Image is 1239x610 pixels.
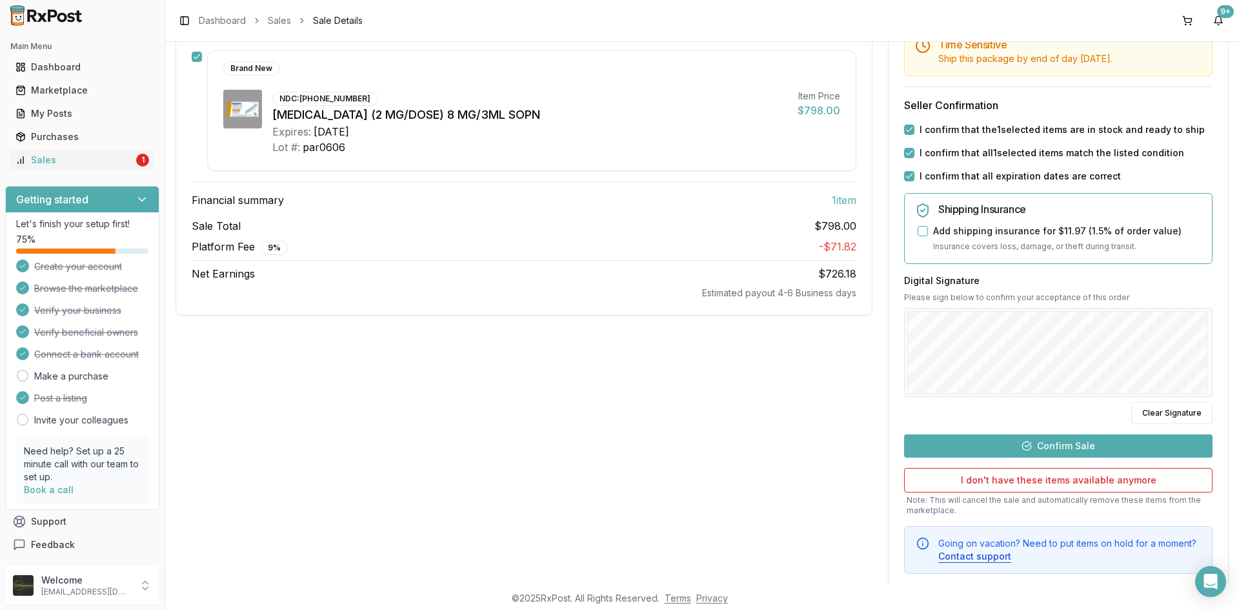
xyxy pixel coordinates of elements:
[819,240,856,253] span: - $71.82
[272,124,311,139] div: Expires:
[938,550,1011,563] button: Contact support
[34,304,121,317] span: Verify your business
[814,218,856,234] span: $798.00
[41,574,131,587] p: Welcome
[272,92,378,106] div: NDC: [PHONE_NUMBER]
[303,139,345,155] div: par0606
[10,79,154,102] a: Marketplace
[904,274,1213,287] h3: Digital Signature
[272,106,787,124] div: [MEDICAL_DATA] (2 MG/DOSE) 8 MG/3ML SOPN
[223,61,279,76] div: Brand New
[41,587,131,597] p: [EMAIL_ADDRESS][DOMAIN_NAME]
[24,445,141,483] p: Need help? Set up a 25 minute call with our team to set up.
[5,533,159,556] button: Feedback
[192,287,856,300] div: Estimated payout 4-6 Business days
[31,538,75,551] span: Feedback
[5,510,159,533] button: Support
[5,103,159,124] button: My Posts
[10,41,154,52] h2: Main Menu
[13,575,34,596] img: User avatar
[268,14,291,27] a: Sales
[10,125,154,148] a: Purchases
[192,266,255,281] span: Net Earnings
[15,154,134,167] div: Sales
[16,218,148,230] p: Let's finish your setup first!
[938,204,1202,214] h5: Shipping Insurance
[933,225,1182,238] label: Add shipping insurance for $11.97 ( 1.5 % of order value)
[10,56,154,79] a: Dashboard
[818,267,856,280] span: $726.18
[10,102,154,125] a: My Posts
[10,148,154,172] a: Sales1
[904,97,1213,113] h3: Seller Confirmation
[314,124,349,139] div: [DATE]
[199,14,363,27] nav: breadcrumb
[261,241,288,255] div: 9 %
[5,150,159,170] button: Sales1
[24,484,74,495] a: Book a call
[904,468,1213,493] button: I don't have these items available anymore
[34,348,139,361] span: Connect a bank account
[920,123,1205,136] label: I confirm that the 1 selected items are in stock and ready to ship
[1217,5,1234,18] div: 9+
[832,192,856,208] span: 1 item
[938,537,1202,563] div: Going on vacation? Need to put items on hold for a moment?
[15,61,149,74] div: Dashboard
[1131,402,1213,424] button: Clear Signature
[34,370,108,383] a: Make a purchase
[15,130,149,143] div: Purchases
[798,90,840,103] div: Item Price
[938,53,1113,64] span: Ship this package by end of day [DATE] .
[34,414,128,427] a: Invite your colleagues
[136,154,149,167] div: 1
[34,282,138,295] span: Browse the marketplace
[313,14,363,27] span: Sale Details
[15,107,149,120] div: My Posts
[34,326,138,339] span: Verify beneficial owners
[5,80,159,101] button: Marketplace
[192,218,241,234] span: Sale Total
[192,239,288,255] span: Platform Fee
[192,192,284,208] span: Financial summary
[223,90,262,128] img: Ozempic (2 MG/DOSE) 8 MG/3ML SOPN
[16,192,88,207] h3: Getting started
[15,84,149,97] div: Marketplace
[665,593,691,604] a: Terms
[696,593,728,604] a: Privacy
[5,5,88,26] img: RxPost Logo
[920,170,1121,183] label: I confirm that all expiration dates are correct
[5,57,159,77] button: Dashboard
[272,139,300,155] div: Lot #:
[904,434,1213,458] button: Confirm Sale
[5,127,159,147] button: Purchases
[16,233,35,246] span: 75 %
[938,39,1202,50] h5: Time Sensitive
[798,103,840,118] div: $798.00
[920,147,1184,159] label: I confirm that all 1 selected items match the listed condition
[1208,10,1229,31] button: 9+
[1195,566,1226,597] div: Open Intercom Messenger
[199,14,246,27] a: Dashboard
[34,260,122,273] span: Create your account
[933,240,1202,253] p: Insurance covers loss, damage, or theft during transit.
[904,495,1213,516] p: Note: This will cancel the sale and automatically remove these items from the marketplace.
[904,292,1213,303] p: Please sign below to confirm your acceptance of this order
[34,392,87,405] span: Post a listing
